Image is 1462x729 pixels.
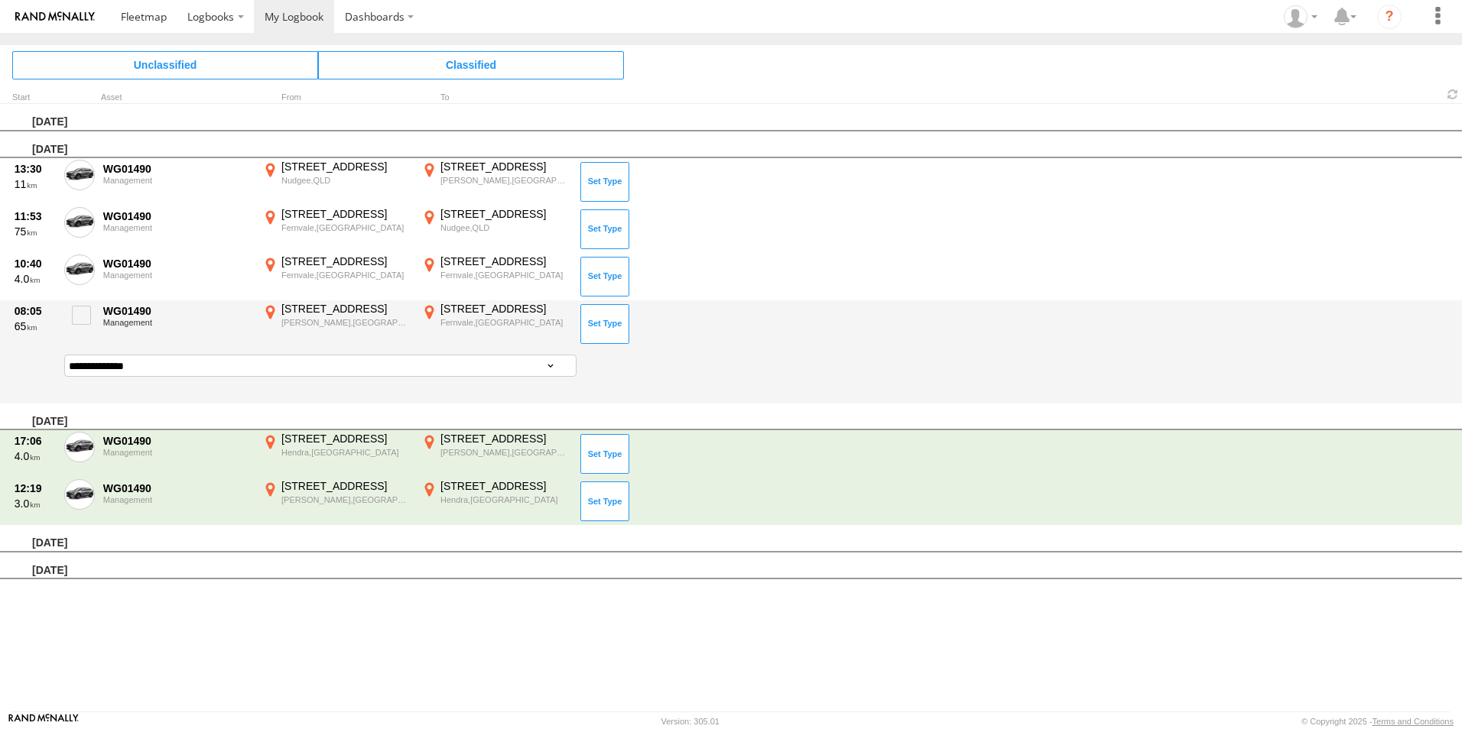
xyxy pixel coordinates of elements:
div: 13:30 [15,162,56,176]
button: Click to Set [580,304,629,344]
div: WG01490 [103,304,252,318]
div: Fernvale,[GEOGRAPHIC_DATA] [440,270,570,280]
label: Click to View Event Location [260,302,413,346]
div: Management [103,495,252,504]
div: [STREET_ADDRESS] [440,302,570,316]
div: 3.0 [15,497,56,510]
div: [PERSON_NAME],[GEOGRAPHIC_DATA] [281,317,411,328]
div: To [419,94,572,102]
i: ? [1377,5,1402,29]
span: Click to view Unclassified Trips [12,51,318,79]
label: Click to View Event Location [260,432,413,476]
div: 65 [15,319,56,333]
div: Management [103,223,252,232]
div: 75 [15,225,56,238]
label: Click to View Event Location [260,160,413,204]
div: WG01490 [103,162,252,176]
label: Click to View Event Location [419,207,572,251]
div: [STREET_ADDRESS] [281,479,411,493]
label: Click to View Event Location [260,207,413,251]
div: Nudgee,QLD [281,175,411,186]
div: © Copyright 2025 - [1301,717,1454,726]
div: [STREET_ADDRESS] [440,432,570,446]
button: Click to Set [580,257,629,296]
img: rand-logo.svg [15,11,95,22]
div: [STREET_ADDRESS] [281,160,411,173]
a: Terms and Conditions [1373,717,1454,726]
div: Fernvale,[GEOGRAPHIC_DATA] [281,270,411,280]
div: 10:40 [15,257,56,271]
div: [PERSON_NAME],[GEOGRAPHIC_DATA] [281,494,411,505]
div: Management [103,271,252,280]
div: Version: 305.01 [661,717,720,726]
div: Management [103,176,252,185]
label: Click to View Event Location [260,254,413,299]
div: WG01490 [103,434,252,448]
div: Hendra,[GEOGRAPHIC_DATA] [440,494,570,505]
button: Click to Set [580,481,629,521]
div: [STREET_ADDRESS] [440,207,570,221]
div: [STREET_ADDRESS] [281,302,411,316]
div: 4.0 [15,449,56,463]
div: Asset [101,94,254,102]
div: Fernvale,[GEOGRAPHIC_DATA] [281,222,411,233]
button: Click to Set [580,162,629,202]
div: 11 [15,177,56,191]
label: Click to View Event Location [260,479,413,523]
div: [STREET_ADDRESS] [440,254,570,268]
label: Click to View Event Location [419,479,572,523]
div: Fernvale,[GEOGRAPHIC_DATA] [440,317,570,328]
label: Click to View Event Location [419,302,572,346]
div: [PERSON_NAME],[GEOGRAPHIC_DATA] [440,175,570,186]
div: From [260,94,413,102]
label: Click to View Event Location [419,160,572,204]
div: Nudgee,QLD [440,222,570,233]
div: 11:53 [15,209,56,223]
div: Management [103,448,252,457]
div: [STREET_ADDRESS] [281,207,411,221]
div: 17:06 [15,434,56,448]
div: 4.0 [15,272,56,286]
div: Management [103,318,252,327]
div: 12:19 [15,481,56,495]
span: Refresh [1444,87,1462,102]
label: Click to View Event Location [419,432,572,476]
span: Click to view Classified Trips [318,51,624,79]
label: Click to View Event Location [419,254,572,299]
div: Click to Sort [12,94,58,102]
div: [STREET_ADDRESS] [440,160,570,173]
button: Click to Set [580,209,629,249]
div: 08:05 [15,304,56,318]
div: WG01490 [103,209,252,223]
div: WG01490 [103,481,252,495]
a: Visit our Website [8,714,79,729]
div: [STREET_ADDRESS] [440,479,570,493]
div: WG01490 [103,257,252,271]
button: Click to Set [580,434,629,474]
div: [STREET_ADDRESS] [281,254,411,268]
div: Hendra,[GEOGRAPHIC_DATA] [281,447,411,458]
div: [PERSON_NAME],[GEOGRAPHIC_DATA] [440,447,570,458]
div: James McInally [1278,5,1323,28]
div: [STREET_ADDRESS] [281,432,411,446]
